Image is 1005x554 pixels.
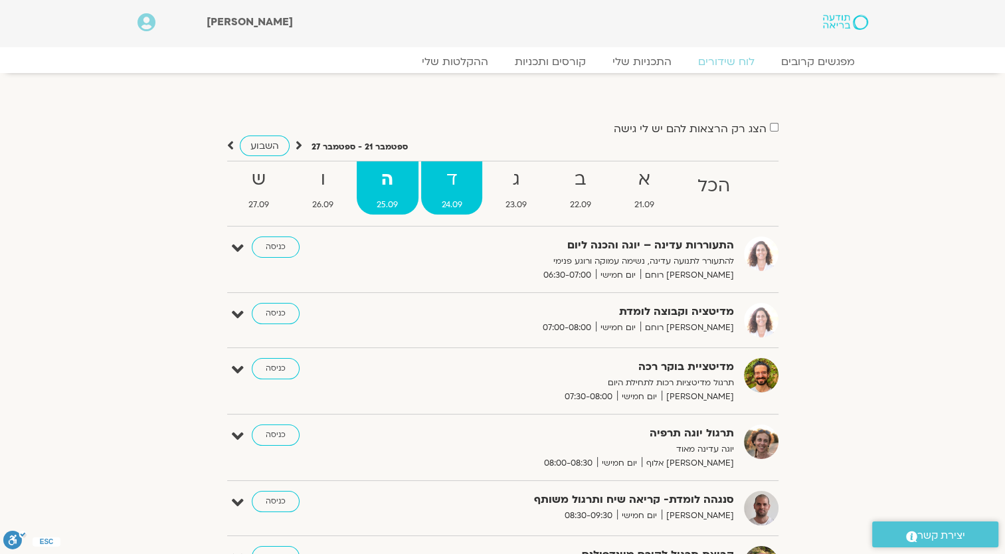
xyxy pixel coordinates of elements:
[549,198,611,212] span: 22.09
[485,165,547,195] strong: ג
[409,424,734,442] strong: תרגול יוגה תרפיה
[409,376,734,390] p: תרגול מדיטציות רכות לתחילת היום
[250,139,279,152] span: השבוע
[617,509,662,523] span: יום חמישי
[240,136,290,156] a: השבוע
[421,165,482,195] strong: ד
[640,268,734,282] span: [PERSON_NAME] רוחם
[662,509,734,523] span: [PERSON_NAME]
[596,321,640,335] span: יום חמישי
[549,161,611,215] a: ב22.09
[252,424,300,446] a: כניסה
[485,161,547,215] a: ג23.09
[252,491,300,512] a: כניסה
[662,390,734,404] span: [PERSON_NAME]
[137,55,868,68] nav: Menu
[560,390,617,404] span: 07:30-08:00
[409,358,734,376] strong: מדיטציית בוקר רכה
[677,171,750,201] strong: הכל
[292,161,354,215] a: ו26.09
[597,456,642,470] span: יום חמישי
[539,456,597,470] span: 08:00-08:30
[252,236,300,258] a: כניסה
[617,390,662,404] span: יום חמישי
[685,55,768,68] a: לוח שידורים
[549,165,611,195] strong: ב
[502,55,599,68] a: קורסים ותכניות
[252,303,300,324] a: כניסה
[421,198,482,212] span: 24.09
[614,123,767,135] label: הצג רק הרצאות להם יש לי גישה
[560,509,617,523] span: 08:30-09:30
[252,358,300,379] a: כניסה
[228,165,290,195] strong: ש
[599,55,685,68] a: התכניות שלי
[292,165,354,195] strong: ו
[642,456,734,470] span: [PERSON_NAME] אלוף
[228,198,290,212] span: 27.09
[917,527,965,545] span: יצירת קשר
[614,161,674,215] a: א21.09
[357,161,418,215] a: ה25.09
[357,165,418,195] strong: ה
[640,321,734,335] span: [PERSON_NAME] רוחם
[485,198,547,212] span: 23.09
[872,521,998,547] a: יצירת קשר
[409,491,734,509] strong: סנגהה לומדת- קריאה שיח ותרגול משותף
[596,268,640,282] span: יום חמישי
[677,161,750,215] a: הכל
[312,140,408,154] p: ספטמבר 21 - ספטמבר 27
[409,55,502,68] a: ההקלטות שלי
[538,321,596,335] span: 07:00-08:00
[409,254,734,268] p: להתעורר לתנועה עדינה, נשימה עמוקה ורוגע פנימי
[421,161,482,215] a: ד24.09
[409,236,734,254] strong: התעוררות עדינה – יוגה והכנה ליום
[357,198,418,212] span: 25.09
[409,303,734,321] strong: מדיטציה וקבוצה לומדת
[207,15,293,29] span: [PERSON_NAME]
[614,198,674,212] span: 21.09
[768,55,868,68] a: מפגשים קרובים
[228,161,290,215] a: ש27.09
[539,268,596,282] span: 06:30-07:00
[292,198,354,212] span: 26.09
[614,165,674,195] strong: א
[409,442,734,456] p: יוגה עדינה מאוד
